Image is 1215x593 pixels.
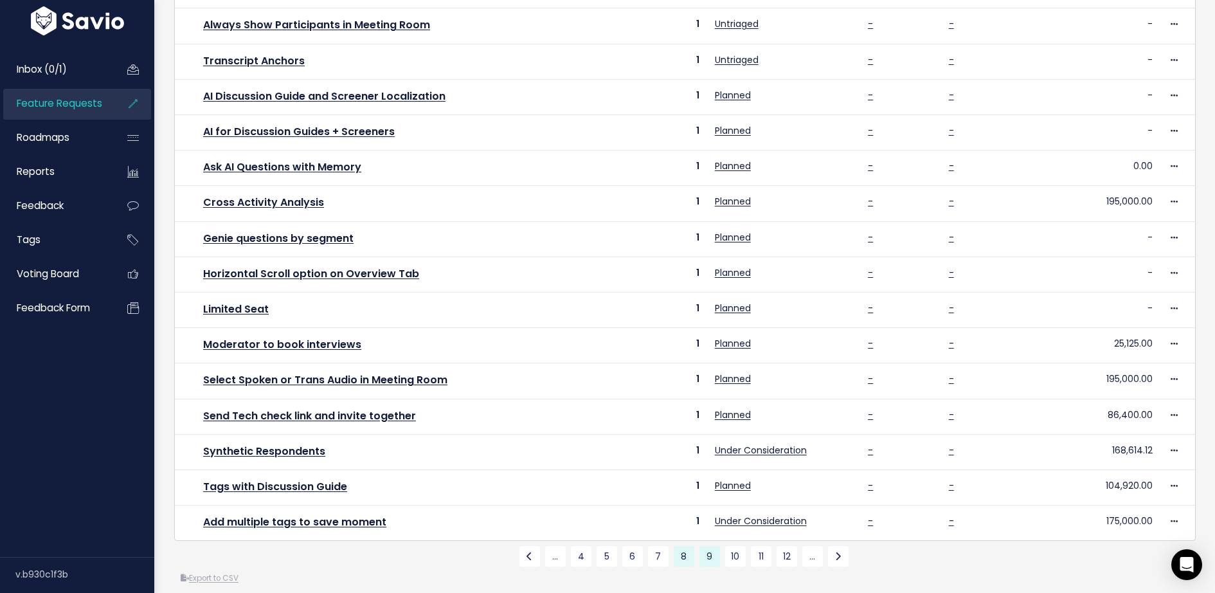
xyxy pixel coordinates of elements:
a: - [949,124,954,137]
td: 104,920.00 [1013,470,1160,505]
a: Reports [3,157,107,187]
a: 12 [777,546,797,567]
a: - [868,479,873,492]
a: Feature Requests [3,89,107,118]
a: Transcript Anchors [203,53,305,68]
a: - [868,372,873,385]
a: Planned [715,231,751,244]
a: 11 [751,546,771,567]
td: 1 [619,221,707,257]
td: - [1013,221,1160,257]
a: 5 [597,546,617,567]
a: - [868,408,873,421]
td: - [1013,292,1160,327]
a: Planned [715,408,751,421]
span: Tags [17,233,40,246]
a: Horizontal Scroll option on Overview Tab [203,266,419,281]
span: Feedback [17,199,64,212]
a: - [949,160,954,172]
a: Untriaged [715,53,759,66]
a: - [949,337,954,350]
td: 1 [619,79,707,114]
a: Planned [715,266,751,279]
a: - [949,372,954,385]
a: - [868,337,873,350]
td: - [1013,8,1160,44]
td: 1 [619,44,707,79]
a: Planned [715,124,751,137]
a: Cross Activity Analysis [203,195,324,210]
a: Always Show Participants in Meeting Room [203,17,430,32]
div: v.b930c1f3b [15,558,154,591]
div: Open Intercom Messenger [1171,549,1202,580]
a: - [868,89,873,102]
td: 0.00 [1013,151,1160,186]
a: Tags [3,225,107,255]
td: 1 [619,399,707,434]
a: Moderator to book interviews [203,337,361,352]
a: Synthetic Respondents [203,444,325,459]
span: Voting Board [17,267,79,280]
td: 168,614.12 [1013,434,1160,470]
a: - [949,195,954,208]
a: Under Consideration [715,515,807,527]
span: Feedback form [17,301,90,315]
a: Planned [715,372,751,385]
a: Export to CSV [181,573,239,583]
a: Planned [715,89,751,102]
a: Send Tech check link and invite together [203,408,416,423]
a: Feedback form [3,293,107,323]
a: Ask AI Questions with Memory [203,160,361,174]
td: - [1013,257,1160,292]
a: Planned [715,337,751,350]
td: 1 [619,186,707,221]
a: - [868,515,873,527]
a: - [949,266,954,279]
td: 1 [619,470,707,505]
a: - [949,479,954,492]
a: 10 [725,546,746,567]
td: 195,000.00 [1013,186,1160,221]
a: Under Consideration [715,444,807,457]
a: 4 [571,546,591,567]
a: - [949,231,954,244]
a: 9 [699,546,720,567]
td: 1 [619,151,707,186]
a: AI for Discussion Guides + Screeners [203,124,395,139]
a: Limited Seat [203,302,269,316]
td: 1 [619,257,707,292]
a: Add multiple tags to save moment [203,515,386,529]
span: Inbox (0/1) [17,62,67,76]
a: - [868,53,873,66]
img: logo-white.9d6f32f41409.svg [28,6,127,35]
span: 8 [674,546,694,567]
span: Reports [17,165,55,178]
a: - [868,195,873,208]
td: 1 [619,328,707,363]
td: 1 [619,8,707,44]
td: 1 [619,506,707,541]
a: Untriaged [715,17,759,30]
a: - [868,17,873,30]
a: … [802,546,823,567]
a: - [949,17,954,30]
a: - [949,408,954,421]
td: 1 [619,292,707,327]
a: - [949,53,954,66]
a: Genie questions by segment [203,231,354,246]
td: - [1013,44,1160,79]
a: Tags with Discussion Guide [203,479,347,494]
a: Planned [715,160,751,172]
a: - [949,302,954,315]
a: AI Discussion Guide and Screener Localization [203,89,446,104]
td: 195,000.00 [1013,363,1160,399]
a: Planned [715,479,751,492]
a: - [949,444,954,457]
span: Feature Requests [17,96,102,110]
a: - [868,266,873,279]
a: … [545,546,566,567]
a: - [868,444,873,457]
td: 25,125.00 [1013,328,1160,363]
td: 1 [619,115,707,151]
a: Roadmaps [3,123,107,152]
